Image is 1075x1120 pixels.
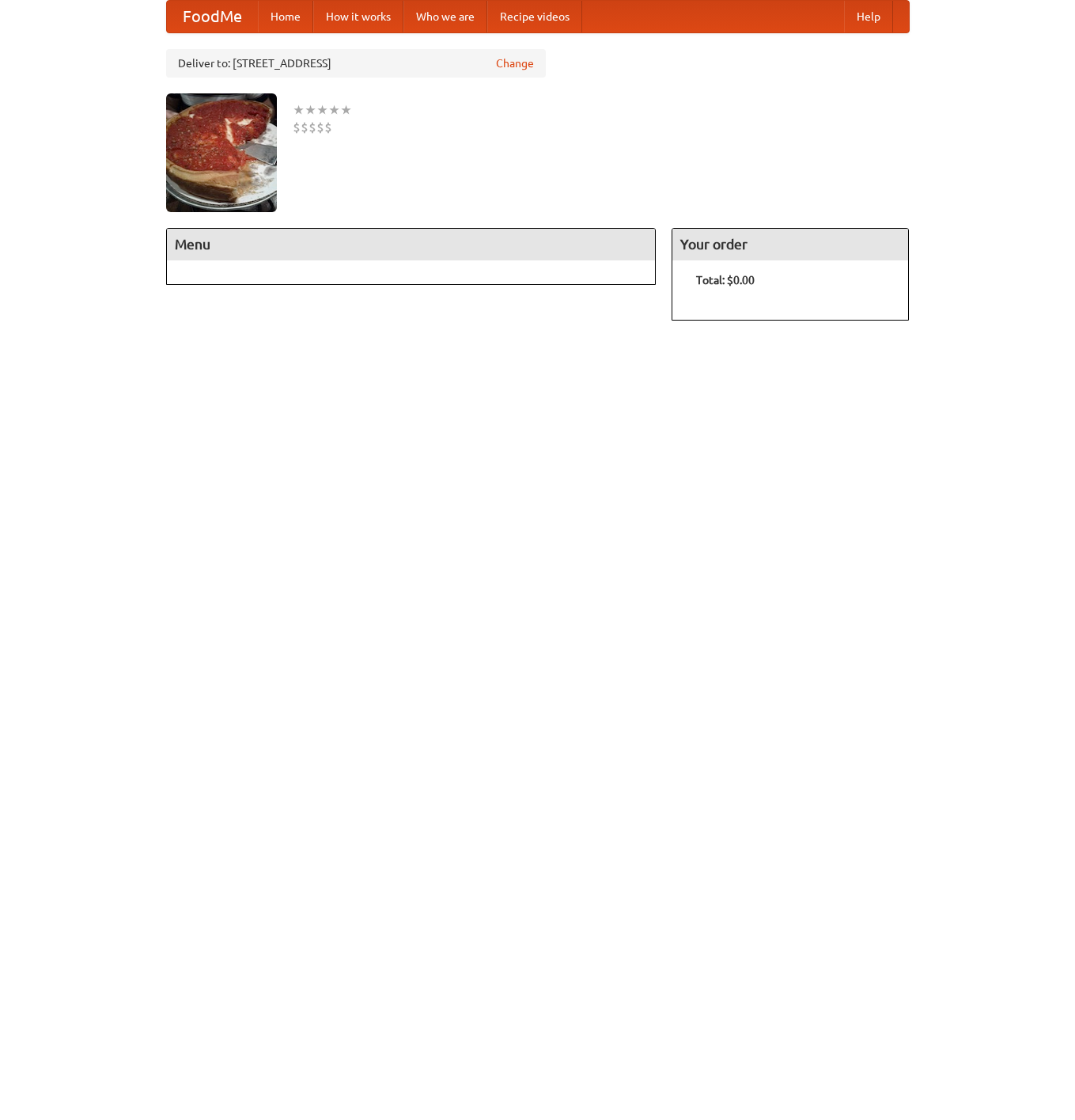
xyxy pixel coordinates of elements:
li: $ [293,119,301,136]
a: Who we are [403,1,487,32]
a: Recipe videos [487,1,582,32]
div: Deliver to: [STREET_ADDRESS] [166,49,546,78]
img: angular.jpg [166,93,277,212]
h4: Your order [672,229,908,260]
li: $ [316,119,324,136]
li: $ [324,119,332,136]
li: ★ [328,101,340,119]
a: Change [496,55,534,71]
li: ★ [340,101,352,119]
li: ★ [316,101,328,119]
b: Total: $0.00 [696,274,755,287]
a: How it works [313,1,403,32]
li: ★ [305,101,316,119]
li: ★ [293,101,305,119]
a: Home [258,1,313,32]
li: $ [301,119,308,136]
a: Help [844,1,893,32]
a: FoodMe [167,1,258,32]
h4: Menu [167,229,656,260]
li: $ [308,119,316,136]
